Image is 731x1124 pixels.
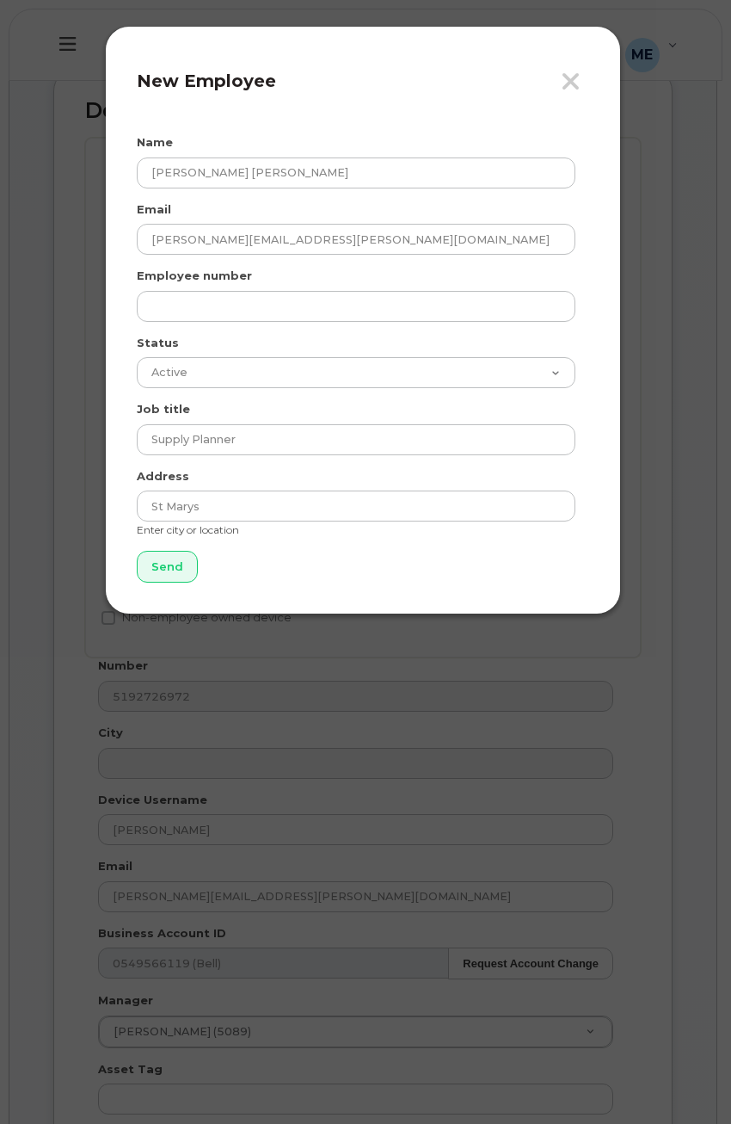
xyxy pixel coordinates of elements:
[137,523,239,536] small: Enter city or location
[137,551,198,583] input: Send
[137,468,189,485] label: Address
[137,201,171,218] label: Email
[137,401,190,417] label: Job title
[137,335,179,351] label: Status
[137,71,589,91] h4: New Employee
[137,134,173,151] label: Name
[137,268,252,284] label: Employee number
